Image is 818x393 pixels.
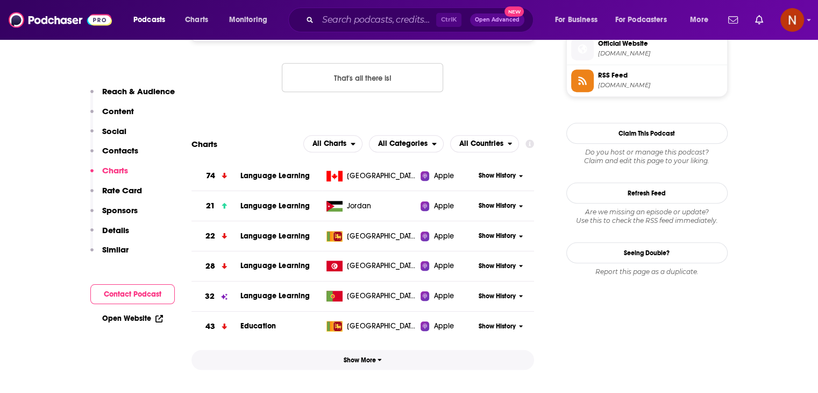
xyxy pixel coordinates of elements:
[205,290,215,303] h3: 32
[322,231,421,242] a: [GEOGRAPHIC_DATA]
[90,126,126,146] button: Social
[240,231,310,241] span: Language Learning
[780,8,804,32] span: Logged in as AdelNBM
[475,262,527,271] button: Show History
[191,221,240,251] a: 22
[436,13,461,27] span: Ctrl K
[433,171,454,181] span: Apple
[433,201,454,212] span: Apple
[566,148,728,157] span: Do you host or manage this podcast?
[598,39,723,48] span: Official Website
[347,201,371,212] span: Jordan
[102,205,138,215] p: Sponsors
[450,135,520,152] button: open menu
[724,11,742,29] a: Show notifications dropdown
[566,148,728,165] div: Claim and edit this page to your liking.
[240,291,310,300] a: Language Learning
[475,201,527,210] button: Show History
[102,106,134,116] p: Content
[598,81,723,89] span: feeds.simplecast.com
[378,140,428,148] span: All Categories
[598,71,723,80] span: RSS Feed
[475,292,527,301] button: Show History
[571,69,723,92] a: RSS Feed[DOMAIN_NAME]
[566,208,728,225] div: Are we missing an episode or update? Use this to check the RSS feed immediately.
[421,231,475,242] a: Apple
[240,321,276,331] a: Education
[780,8,804,32] img: User Profile
[9,10,112,30] img: Podchaser - Follow, Share and Rate Podcasts
[133,12,165,27] span: Podcasts
[102,165,128,176] p: Charts
[369,135,444,152] button: open menu
[479,171,516,180] span: Show History
[318,11,436,29] input: Search podcasts, credits, & more...
[780,8,804,32] button: Show profile menu
[421,201,475,212] a: Apple
[322,171,421,181] a: [GEOGRAPHIC_DATA]
[555,12,598,27] span: For Business
[191,282,240,311] a: 32
[90,225,129,245] button: Details
[206,200,215,212] h3: 21
[459,140,503,148] span: All Countries
[322,261,421,271] a: [GEOGRAPHIC_DATA]
[344,356,382,364] span: Show More
[571,38,723,60] a: Official Website[DOMAIN_NAME]
[282,63,443,92] button: Nothing here.
[566,268,728,276] div: Report this page as a duplicate.
[102,185,142,195] p: Rate Card
[90,205,138,225] button: Sponsors
[126,11,179,29] button: open menu
[433,291,454,301] span: Apple
[102,145,138,156] p: Contacts
[222,11,281,29] button: open menu
[475,17,520,23] span: Open Advanced
[479,262,516,271] span: Show History
[191,251,240,281] a: 28
[303,135,362,152] h2: Platforms
[229,12,267,27] span: Monitoring
[347,321,417,332] span: Sri Lanka
[102,244,129,255] p: Similar
[191,350,535,370] button: Show More
[615,12,667,27] span: For Podcasters
[347,291,417,301] span: Portugal
[240,201,310,210] a: Language Learning
[608,11,682,29] button: open menu
[421,261,475,271] a: Apple
[240,261,310,270] span: Language Learning
[90,185,142,205] button: Rate Card
[421,171,475,181] a: Apple
[191,312,240,341] a: 43
[433,321,454,332] span: Apple
[303,135,362,152] button: open menu
[598,50,723,58] span: mind-your-charts.simplecast.com
[421,321,475,332] a: Apple
[90,165,128,185] button: Charts
[205,260,215,272] h3: 28
[90,145,138,165] button: Contacts
[90,106,134,126] button: Content
[240,171,310,180] a: Language Learning
[479,201,516,210] span: Show History
[450,135,520,152] h2: Countries
[298,8,544,32] div: Search podcasts, credits, & more...
[682,11,722,29] button: open menu
[433,231,454,242] span: Apple
[566,183,728,203] button: Refresh Feed
[102,126,126,136] p: Social
[475,322,527,331] button: Show History
[751,11,767,29] a: Show notifications dropdown
[566,123,728,144] button: Claim This Podcast
[102,225,129,235] p: Details
[102,314,163,323] a: Open Website
[547,11,611,29] button: open menu
[479,231,516,241] span: Show History
[206,170,215,182] h3: 74
[90,284,175,304] button: Contact Podcast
